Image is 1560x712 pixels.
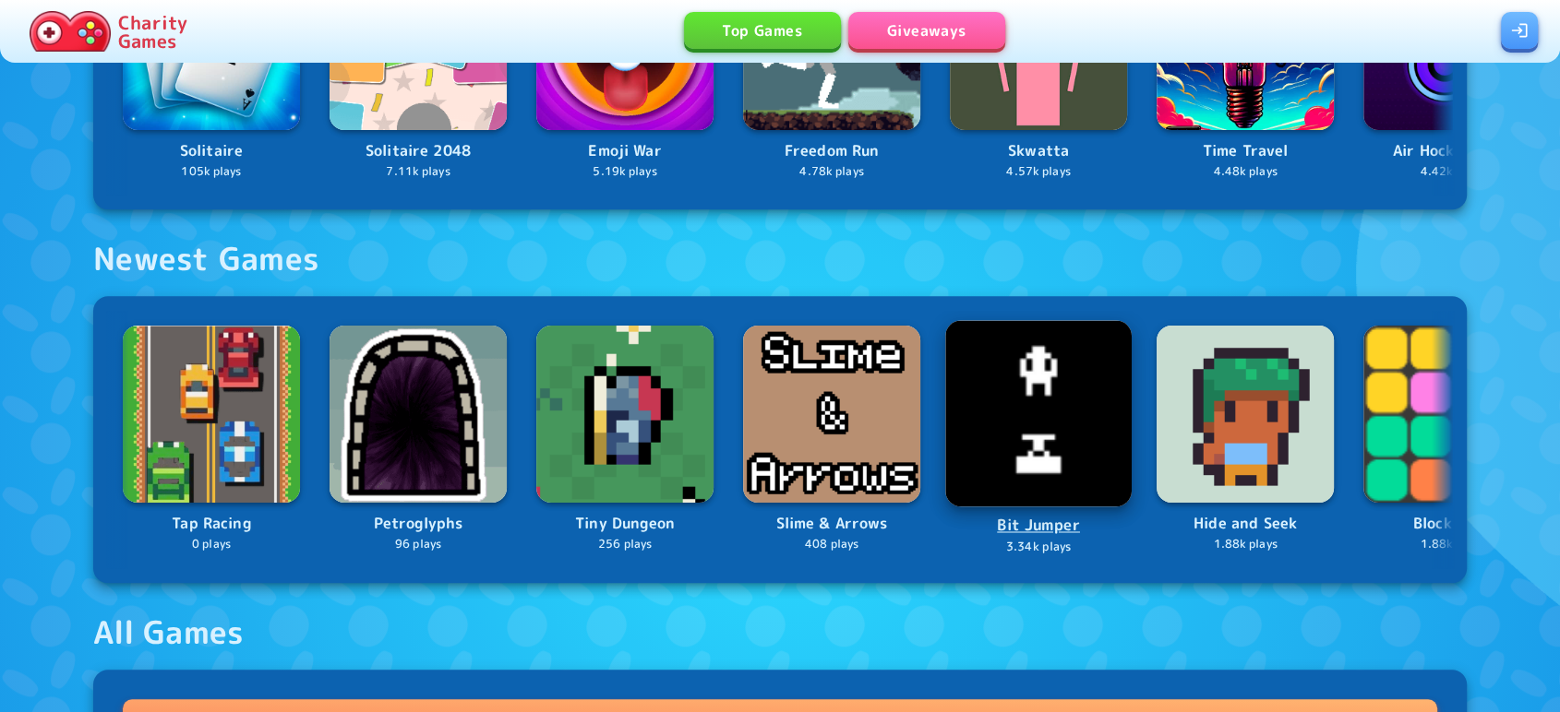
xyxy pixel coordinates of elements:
p: Bit Jumper [948,514,1130,539]
a: LogoPetroglyphs96 plays [330,326,507,553]
a: LogoBlock Bash1.88k plays [1363,326,1541,553]
p: 4.57k plays [950,163,1127,181]
img: Logo [945,321,1132,507]
p: Hide and Seek [1157,512,1334,536]
p: Tiny Dungeon [536,512,714,536]
p: Air Hockey Neon [1363,139,1541,163]
p: 96 plays [330,536,507,553]
p: Petroglyphs [330,512,507,536]
p: 1.88k plays [1363,536,1541,553]
a: LogoSlime & Arrows408 plays [743,326,920,553]
a: LogoTiny Dungeon256 plays [536,326,714,553]
p: 4.48k plays [1157,163,1334,181]
img: Logo [1363,326,1541,503]
p: 5.19k plays [536,163,714,181]
img: Logo [743,326,920,503]
p: Block Bash [1363,512,1541,536]
p: 3.34k plays [948,539,1130,556]
div: Newest Games [93,239,319,278]
img: Charity.Games [30,11,111,52]
p: 408 plays [743,536,920,553]
p: Emoji War [536,139,714,163]
p: 4.42k plays [1363,163,1541,181]
p: 1.88k plays [1157,536,1334,553]
a: Top Games [684,12,841,49]
a: Charity Games [22,7,195,55]
p: 4.78k plays [743,163,920,181]
p: Time Travel [1157,139,1334,163]
img: Logo [330,326,507,503]
a: LogoBit Jumper3.34k plays [948,323,1130,556]
img: Logo [1157,326,1334,503]
p: Tap Racing [123,512,300,536]
a: LogoHide and Seek1.88k plays [1157,326,1334,553]
p: 0 plays [123,536,300,553]
p: Freedom Run [743,139,920,163]
a: Giveaways [848,12,1005,49]
a: LogoTap Racing0 plays [123,326,300,553]
p: 7.11k plays [330,163,507,181]
div: All Games [93,612,244,651]
img: Logo [123,326,300,503]
p: 256 plays [536,536,714,553]
p: Solitaire 2048 [330,139,507,163]
p: Skwatta [950,139,1127,163]
p: Slime & Arrows [743,512,920,536]
img: Logo [536,326,714,503]
p: Solitaire [123,139,300,163]
p: 105k plays [123,163,300,181]
p: Charity Games [118,13,187,50]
